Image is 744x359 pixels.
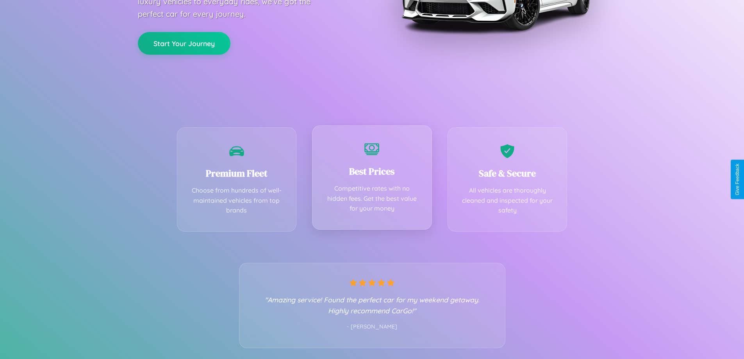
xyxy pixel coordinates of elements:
div: Give Feedback [735,164,740,195]
p: - [PERSON_NAME] [255,322,489,332]
button: Start Your Journey [138,32,230,55]
p: Choose from hundreds of well-maintained vehicles from top brands [189,186,285,216]
h3: Best Prices [324,165,420,178]
p: Competitive rates with no hidden fees. Get the best value for your money [324,184,420,214]
p: "Amazing service! Found the perfect car for my weekend getaway. Highly recommend CarGo!" [255,294,489,316]
p: All vehicles are thoroughly cleaned and inspected for your safety [460,186,555,216]
h3: Safe & Secure [460,167,555,180]
h3: Premium Fleet [189,167,285,180]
